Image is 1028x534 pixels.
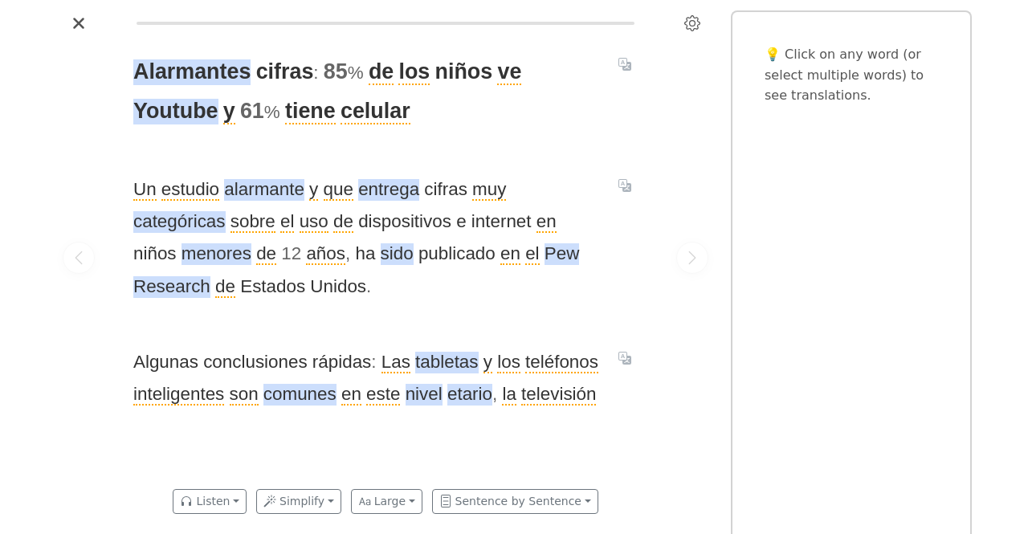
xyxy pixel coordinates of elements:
span: publicado [418,243,496,265]
span: conclusiones [203,352,307,373]
button: Translate sentence [612,55,638,74]
span: Research [133,276,210,298]
span: entrega [358,179,419,201]
span: de [369,59,394,85]
span: , [492,384,497,404]
span: % [348,63,364,83]
span: niños [435,59,493,85]
button: Translate sentence [612,176,638,195]
span: etario [447,384,492,406]
span: cifras [256,59,314,85]
span: y [483,352,492,373]
button: Settings [679,10,705,36]
button: Next page [676,242,708,274]
span: los [497,352,520,373]
span: muy [472,179,506,201]
button: Simplify [256,489,341,514]
span: sido [381,243,414,265]
span: y [309,179,318,201]
span: sobre [230,211,275,233]
span: el [525,243,539,265]
span: este [366,384,400,406]
span: . [366,276,371,296]
span: uso [300,211,328,233]
span: niños [133,243,177,265]
span: dispositivos [358,211,451,233]
span: de [333,211,353,233]
span: tiene [285,99,336,124]
button: Large [351,489,422,514]
span: % [264,102,280,122]
span: ha [355,243,375,265]
span: de [256,243,276,265]
span: en [500,243,520,265]
button: Listen [173,489,247,514]
span: alarmante [224,179,304,201]
span: , [345,243,350,263]
button: Close [66,10,92,36]
span: la [502,384,516,406]
span: de [215,276,235,298]
span: cifras [424,179,467,201]
span: 12 [281,243,301,265]
span: Youtube [133,99,218,124]
span: los [398,59,430,85]
span: Algunas [133,352,198,373]
span: 61 [240,99,264,124]
span: tabletas [415,352,478,373]
span: : [371,352,376,372]
span: teléfonos [525,352,598,373]
span: celular [341,99,410,124]
span: estudio [161,179,219,201]
span: : [313,63,318,83]
button: Translate sentence [612,349,638,368]
span: años [306,243,345,265]
span: Unidos [310,276,366,298]
div: Reading progress [137,22,634,25]
button: Previous page [63,242,95,274]
span: que [324,179,353,201]
span: Un [133,179,157,201]
span: Estados [240,276,305,298]
span: e [456,211,466,233]
span: 85 [324,59,348,85]
span: categóricas [133,211,226,233]
span: en [536,211,557,233]
span: Pew [545,243,580,265]
span: inteligentes [133,384,224,406]
span: ve [497,59,521,85]
span: rápidas [312,352,371,373]
button: Sentence by Sentence [432,489,598,514]
span: televisión [521,384,596,406]
span: comunes [263,384,337,406]
p: 💡 Click on any word (or select multiple words) to see translations. [765,44,938,106]
span: nivel [406,384,443,406]
span: el [280,211,294,233]
span: menores [182,243,251,265]
span: en [341,384,361,406]
span: Las [381,352,410,373]
span: son [230,384,259,406]
span: y [223,99,235,124]
span: Alarmantes [133,59,251,85]
span: internet [471,211,532,233]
